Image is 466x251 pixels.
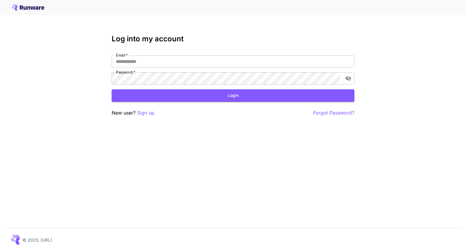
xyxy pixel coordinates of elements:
[112,109,154,117] p: New user?
[116,70,135,75] label: Password
[343,73,354,84] button: toggle password visibility
[112,35,354,43] h3: Log into my account
[112,89,354,102] button: Login
[116,53,128,58] label: Email
[137,109,154,117] button: Sign up
[22,237,52,243] p: © 2025, [URL]
[313,109,354,117] button: Forgot Password?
